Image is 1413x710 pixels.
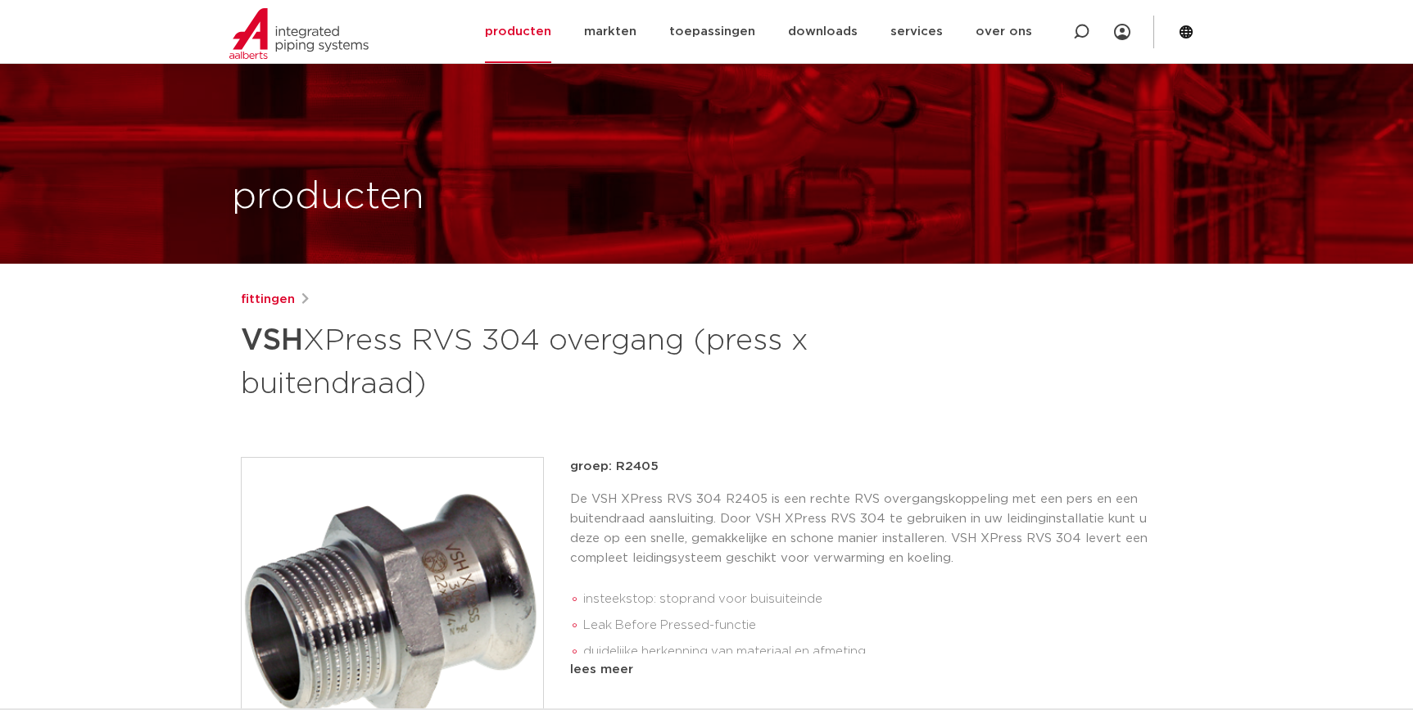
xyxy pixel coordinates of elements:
p: groep: R2405 [570,457,1173,477]
h1: producten [232,171,424,224]
div: lees meer [570,660,1173,680]
li: insteekstop: stoprand voor buisuiteinde [583,586,1173,613]
li: duidelijke herkenning van materiaal en afmeting [583,639,1173,665]
li: Leak Before Pressed-functie [583,613,1173,639]
p: De VSH XPress RVS 304 R2405 is een rechte RVS overgangskoppeling met een pers en een buitendraad ... [570,490,1173,568]
h1: XPress RVS 304 overgang (press x buitendraad) [241,316,856,405]
a: fittingen [241,290,295,310]
strong: VSH [241,326,303,355]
